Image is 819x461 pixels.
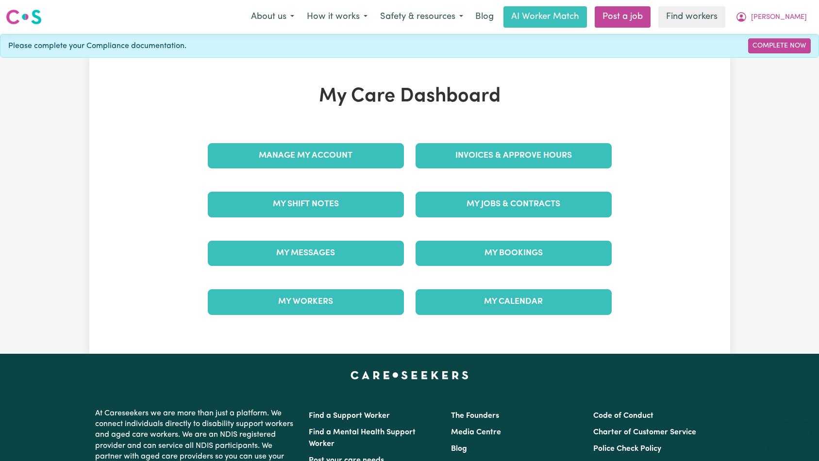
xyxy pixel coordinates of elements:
a: My Shift Notes [208,192,404,217]
a: AI Worker Match [503,6,587,28]
a: Find workers [658,6,725,28]
button: How it works [301,7,374,27]
a: My Jobs & Contracts [416,192,612,217]
button: Safety & resources [374,7,469,27]
a: My Messages [208,241,404,266]
a: Police Check Policy [593,445,661,453]
a: Complete Now [748,38,811,53]
a: Manage My Account [208,143,404,168]
a: My Workers [208,289,404,314]
a: My Calendar [416,289,612,314]
span: Please complete your Compliance documentation. [8,40,186,52]
a: Post a job [595,6,651,28]
a: My Bookings [416,241,612,266]
a: Find a Mental Health Support Worker [309,428,416,448]
a: Careseekers logo [6,6,42,28]
h1: My Care Dashboard [202,85,618,108]
a: The Founders [451,412,499,420]
a: Find a Support Worker [309,412,390,420]
img: Careseekers logo [6,8,42,26]
a: Careseekers home page [351,371,468,379]
a: Media Centre [451,428,501,436]
a: Blog [451,445,467,453]
a: Blog [469,6,500,28]
a: Invoices & Approve Hours [416,143,612,168]
button: About us [245,7,301,27]
iframe: Button to launch messaging window [780,422,811,453]
a: Code of Conduct [593,412,653,420]
button: My Account [729,7,813,27]
a: Charter of Customer Service [593,428,696,436]
span: [PERSON_NAME] [751,12,807,23]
